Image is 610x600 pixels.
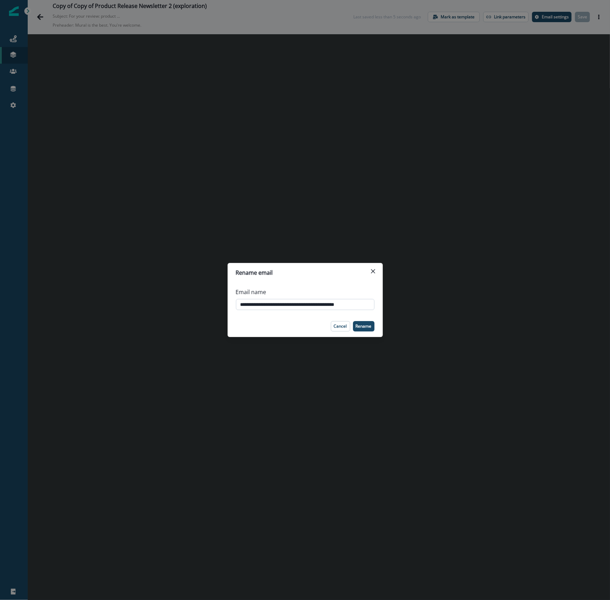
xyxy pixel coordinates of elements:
p: Rename [356,324,372,329]
p: Rename email [236,269,273,277]
p: Email name [236,288,266,296]
button: Cancel [331,321,350,331]
button: Rename [353,321,374,331]
p: Cancel [334,324,347,329]
button: Close [368,266,379,277]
